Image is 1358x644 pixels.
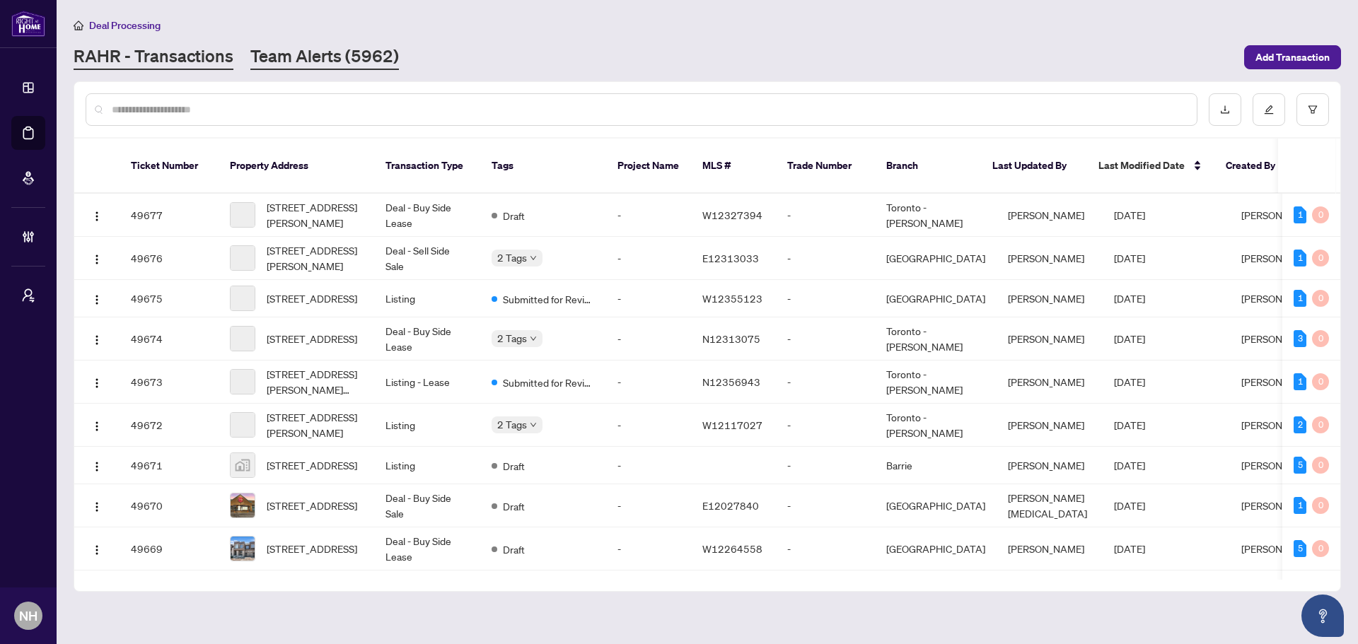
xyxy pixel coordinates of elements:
span: Draft [503,498,525,514]
span: down [530,421,537,428]
button: download [1209,93,1241,126]
span: [DATE] [1114,332,1145,345]
td: 49670 [120,484,219,527]
div: 3 [1294,330,1306,347]
td: Listing [374,280,480,317]
img: Logo [91,461,103,472]
td: 49676 [120,237,219,280]
div: 0 [1312,540,1329,557]
button: Logo [86,537,108,560]
span: W12117027 [702,418,762,431]
button: Logo [86,287,108,310]
td: Deal - Buy Side Lease [374,194,480,237]
img: thumbnail-img [231,537,255,561]
td: - [606,404,691,447]
td: Barrie [875,447,997,484]
span: Draft [503,208,525,223]
td: - [776,447,875,484]
th: Transaction Type [374,139,480,194]
th: Last Modified Date [1087,139,1214,194]
span: Draft [503,458,525,474]
img: Logo [91,211,103,222]
td: - [606,317,691,361]
div: 2 [1294,416,1306,433]
td: Toronto - [PERSON_NAME] [875,317,997,361]
th: Property Address [219,139,374,194]
img: thumbnail-img [231,453,255,477]
td: Listing - Lease [374,361,480,404]
div: 1 [1294,497,1306,514]
td: Deal - Buy Side Lease [374,527,480,570]
div: 0 [1312,373,1329,390]
td: [PERSON_NAME] [997,361,1103,404]
img: Logo [91,294,103,305]
td: [PERSON_NAME] [997,194,1103,237]
td: - [776,361,875,404]
td: - [606,280,691,317]
span: [STREET_ADDRESS][PERSON_NAME] [267,242,363,274]
td: - [776,194,875,237]
span: [STREET_ADDRESS] [267,457,357,473]
div: 0 [1312,250,1329,267]
img: Logo [91,334,103,346]
td: Deal - Buy Side Sale [374,484,480,527]
span: 2 Tags [497,416,527,433]
span: Submitted for Review [503,375,595,390]
td: [GEOGRAPHIC_DATA] [875,280,997,317]
span: Draft [503,541,525,557]
span: [STREET_ADDRESS][PERSON_NAME] [267,409,363,440]
td: 49674 [120,317,219,361]
td: - [606,194,691,237]
span: [STREET_ADDRESS] [267,541,357,556]
span: home [74,21,83,30]
td: [PERSON_NAME] [997,447,1103,484]
td: [PERSON_NAME] [997,237,1103,280]
th: Created By [1214,139,1299,194]
th: Ticket Number [120,139,219,194]
td: Deal - Sell Side Sale [374,237,480,280]
span: [PERSON_NAME] [1241,252,1318,264]
div: 1 [1294,290,1306,307]
td: - [606,484,691,527]
button: Logo [86,204,108,226]
span: E12313033 [702,252,759,264]
td: 49669 [120,527,219,570]
td: - [606,361,691,404]
span: Deal Processing [89,19,161,32]
div: 0 [1312,330,1329,347]
td: - [776,317,875,361]
span: Submitted for Review [503,291,595,307]
td: [PERSON_NAME] [997,317,1103,361]
span: NH [19,606,37,626]
td: 49672 [120,404,219,447]
button: filter [1296,93,1329,126]
div: 0 [1312,290,1329,307]
td: - [776,404,875,447]
td: Listing [374,404,480,447]
span: Add Transaction [1255,46,1330,69]
td: 49673 [120,361,219,404]
span: [PERSON_NAME] [1241,292,1318,305]
img: Logo [91,501,103,513]
a: RAHR - Transactions [74,45,233,70]
span: [STREET_ADDRESS][PERSON_NAME] [267,199,363,230]
span: download [1220,105,1230,115]
span: 2 Tags [497,250,527,266]
img: thumbnail-img [231,493,255,517]
span: W12264558 [702,542,762,555]
span: [DATE] [1114,209,1145,221]
span: [PERSON_NAME] [1241,542,1318,555]
td: [PERSON_NAME][MEDICAL_DATA] [997,484,1103,527]
span: [DATE] [1114,252,1145,264]
img: Logo [91,254,103,265]
span: [STREET_ADDRESS][PERSON_NAME][PERSON_NAME] [267,366,363,397]
div: 1 [1294,250,1306,267]
span: [PERSON_NAME] [1241,418,1318,431]
td: - [606,527,691,570]
td: - [776,527,875,570]
span: [PERSON_NAME] [1241,209,1318,221]
div: 5 [1294,457,1306,474]
span: [DATE] [1114,292,1145,305]
th: Project Name [606,139,691,194]
span: W12355123 [702,292,762,305]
